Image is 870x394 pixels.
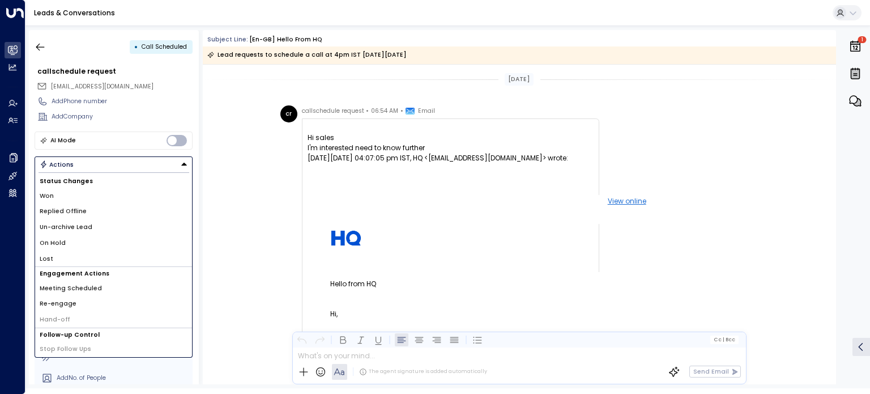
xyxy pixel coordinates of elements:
[51,82,153,91] span: callschedule78@yahoo.com
[308,153,594,163] div: [DATE][DATE] 04:07:05 pm IST, HQ <[EMAIL_ADDRESS][DOMAIN_NAME]> wrote:
[37,66,193,77] div: callschedule request
[40,223,92,232] span: Un-archive Lead
[418,105,435,117] span: Email
[330,230,362,247] img: HQ
[52,97,193,106] div: AddPhone number
[714,337,735,342] span: Cc Bcc
[858,36,867,43] span: 1
[295,333,309,346] button: Undo
[371,105,398,117] span: 06:54 AM
[249,35,322,44] div: [en-GB] Hello from HQ
[40,345,91,354] span: Stop Follow Ups
[35,156,193,172] button: Actions
[40,284,102,293] span: Meeting Scheduled
[142,43,187,51] span: Call Scheduled
[40,192,54,201] span: Won
[35,267,192,280] h1: Engagement Actions
[40,160,74,168] div: Actions
[35,156,193,172] div: Button group with a nested menu
[35,175,192,188] h1: Status Changes
[330,272,652,296] h1: Hello from HQ
[722,337,724,342] span: |
[400,105,403,117] span: •
[40,299,76,308] span: Re-engage
[313,333,326,346] button: Redo
[57,374,189,383] div: AddNo. of People
[40,239,66,248] span: On Hold
[308,133,594,143] div: Hi sales
[710,336,739,344] button: Cc|Bcc
[207,49,407,61] div: Lead requests to schedule a call at 4pm IST [DATE][DATE]
[505,73,534,86] div: [DATE]
[134,39,138,54] div: •
[846,34,865,59] button: 1
[280,105,297,122] div: cr
[40,315,70,324] span: Hand-off
[50,135,76,146] div: AI Mode
[52,112,193,121] div: AddCompany
[608,195,646,207] a: View online
[302,105,364,117] span: callschedule request
[34,8,115,18] a: Leads & Conversations
[308,143,594,153] div: I'm interested need to know further
[35,328,192,341] h1: Follow-up Control
[207,35,248,44] span: Subject Line:
[330,307,652,321] p: Hi,
[40,207,87,216] span: Replied Offline
[40,255,53,264] span: Lost
[366,105,369,117] span: •
[51,82,153,91] span: [EMAIL_ADDRESS][DOMAIN_NAME]
[359,368,487,376] div: The agent signature is added automatically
